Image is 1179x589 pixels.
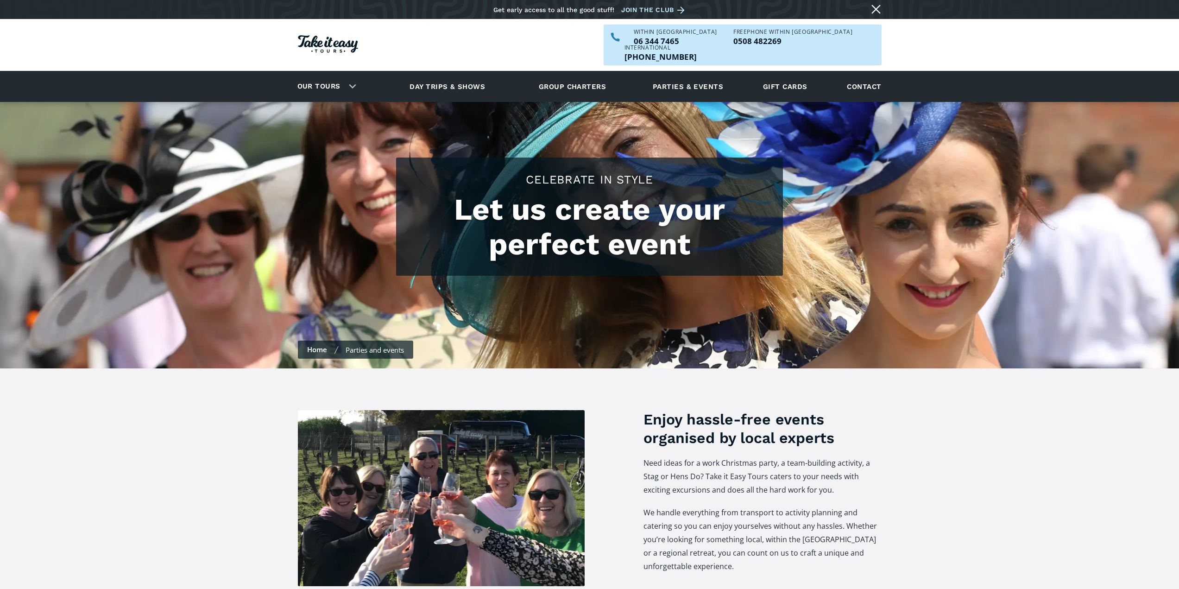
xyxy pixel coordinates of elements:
a: Group charters [527,74,618,99]
img: A group of customers are in a vineyard, clinking glasses of red wine and smiling. [298,410,585,586]
div: WITHIN [GEOGRAPHIC_DATA] [634,29,717,35]
p: Need ideas for a work Christmas party, a team-building activity, a Stag or Hens Do? Take it Easy ... [643,456,881,497]
div: Get early access to all the good stuff! [493,6,614,13]
a: Homepage [298,31,358,60]
div: Freephone WITHIN [GEOGRAPHIC_DATA] [733,29,852,35]
a: Join the club [621,4,688,16]
p: We handle everything from transport to activity planning and catering so you can enjoy yourselves... [643,506,881,573]
a: Day trips & shows [398,74,497,99]
a: Call us freephone within NZ on 0508482269 [733,37,852,45]
a: Our tours [290,76,347,97]
div: International [624,45,697,51]
a: Gift cards [758,74,812,99]
p: 06 344 7465 [634,37,717,45]
img: Take it easy Tours logo [298,35,358,53]
h2: CELEBRATE IN STYLE [405,171,774,188]
a: Close message [869,2,883,17]
p: 0508 482269 [733,37,852,45]
div: Parties and events [346,345,404,355]
h3: Enjoy hassle-free events organised by local experts [643,410,881,447]
a: Call us outside of NZ on +6463447465 [624,53,697,61]
nav: Breadcrumbs [298,341,413,359]
a: Parties & events [648,74,728,99]
div: Our tours [286,74,364,99]
p: [PHONE_NUMBER] [624,53,697,61]
a: Call us within NZ on 063447465 [634,37,717,45]
a: Contact [842,74,886,99]
h1: Let us create your perfect event [405,192,774,262]
a: Home [307,345,327,354]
